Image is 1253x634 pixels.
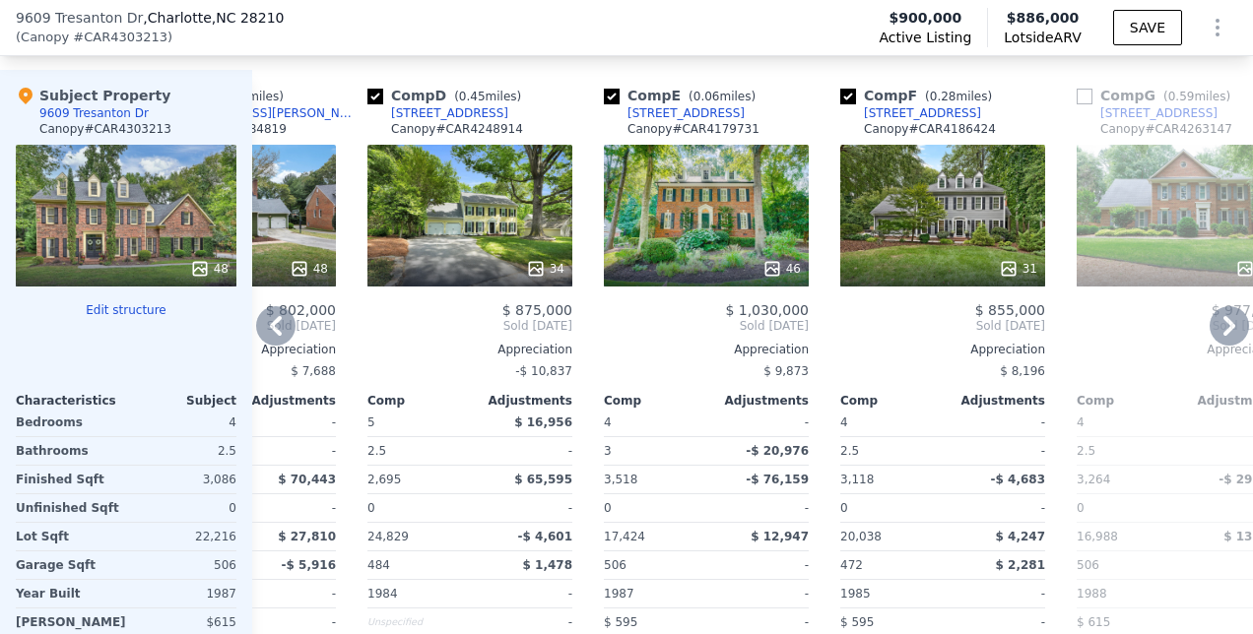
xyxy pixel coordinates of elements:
[278,473,336,486] span: $ 70,443
[16,86,170,105] div: Subject Property
[840,318,1045,334] span: Sold [DATE]
[518,530,572,543] span: -$ 4,601
[947,409,1045,436] div: -
[1004,28,1081,47] span: Lotside ARV
[470,393,572,409] div: Adjustments
[1100,121,1232,137] div: Canopy # CAR4263147
[1077,393,1179,409] div: Comp
[710,580,809,607] div: -
[367,415,375,429] span: 5
[367,86,529,105] div: Comp D
[474,494,572,522] div: -
[1077,437,1175,465] div: 2.5
[604,530,645,543] span: 17,424
[130,437,236,465] div: 2.5
[16,28,172,47] div: ( )
[278,530,336,543] span: $ 27,810
[237,409,336,436] div: -
[190,259,229,279] div: 48
[879,28,971,47] span: Active Listing
[840,615,874,629] span: $ 595
[1113,10,1182,45] button: SAVE
[681,90,763,103] span: ( miles)
[16,437,122,465] div: Bathrooms
[710,409,809,436] div: -
[1198,8,1237,47] button: Show Options
[391,121,523,137] div: Canopy # CAR4248914
[212,10,285,26] span: , NC 28210
[840,415,848,429] span: 4
[943,393,1045,409] div: Adjustments
[515,364,572,378] span: -$ 10,837
[1077,105,1218,121] a: [STREET_ADDRESS]
[523,558,572,572] span: $ 1,478
[604,86,763,105] div: Comp E
[604,105,745,121] a: [STREET_ADDRESS]
[996,558,1045,572] span: $ 2,281
[917,90,1000,103] span: ( miles)
[16,466,122,493] div: Finished Sqft
[991,473,1045,486] span: -$ 4,683
[627,121,759,137] div: Canopy # CAR4179731
[864,105,981,121] div: [STREET_ADDRESS]
[840,501,848,515] span: 0
[890,8,962,28] span: $900,000
[604,473,637,486] span: 3,518
[130,580,236,607] div: 1987
[840,86,1000,105] div: Comp F
[130,466,236,493] div: 3,086
[502,302,572,318] span: $ 875,000
[446,90,529,103] span: ( miles)
[710,551,809,579] div: -
[1077,501,1085,515] span: 0
[604,558,626,572] span: 506
[930,90,956,103] span: 0.28
[1155,90,1238,103] span: ( miles)
[233,393,336,409] div: Adjustments
[367,393,470,409] div: Comp
[840,342,1045,357] div: Appreciation
[840,437,939,465] div: 2.5
[367,473,401,486] span: 2,695
[474,437,572,465] div: -
[1168,90,1195,103] span: 0.59
[21,28,69,47] span: Canopy
[604,318,809,334] span: Sold [DATE]
[514,473,572,486] span: $ 65,595
[474,580,572,607] div: -
[604,501,612,515] span: 0
[762,259,801,279] div: 46
[237,494,336,522] div: -
[604,437,702,465] div: 3
[16,302,236,318] button: Edit structure
[367,580,466,607] div: 1984
[1077,415,1085,429] span: 4
[947,437,1045,465] div: -
[947,580,1045,607] div: -
[16,8,143,28] span: 9609 Tresanton Dr
[840,393,943,409] div: Comp
[1000,364,1045,378] span: $ 8,196
[1077,615,1110,629] span: $ 615
[947,494,1045,522] div: -
[706,393,809,409] div: Adjustments
[1077,473,1110,486] span: 3,264
[16,551,122,579] div: Garage Sqft
[291,364,336,378] span: $ 7,688
[266,302,336,318] span: $ 802,000
[840,580,939,607] div: 1985
[459,90,486,103] span: 0.45
[840,105,981,121] a: [STREET_ADDRESS]
[751,530,809,543] span: $ 12,947
[1100,105,1218,121] div: [STREET_ADDRESS]
[1077,580,1175,607] div: 1988
[16,523,122,550] div: Lot Sqft
[237,580,336,607] div: -
[367,501,375,515] span: 0
[999,259,1037,279] div: 31
[367,342,572,357] div: Appreciation
[840,473,874,486] span: 3,118
[237,437,336,465] div: -
[130,409,236,436] div: 4
[130,494,236,522] div: 0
